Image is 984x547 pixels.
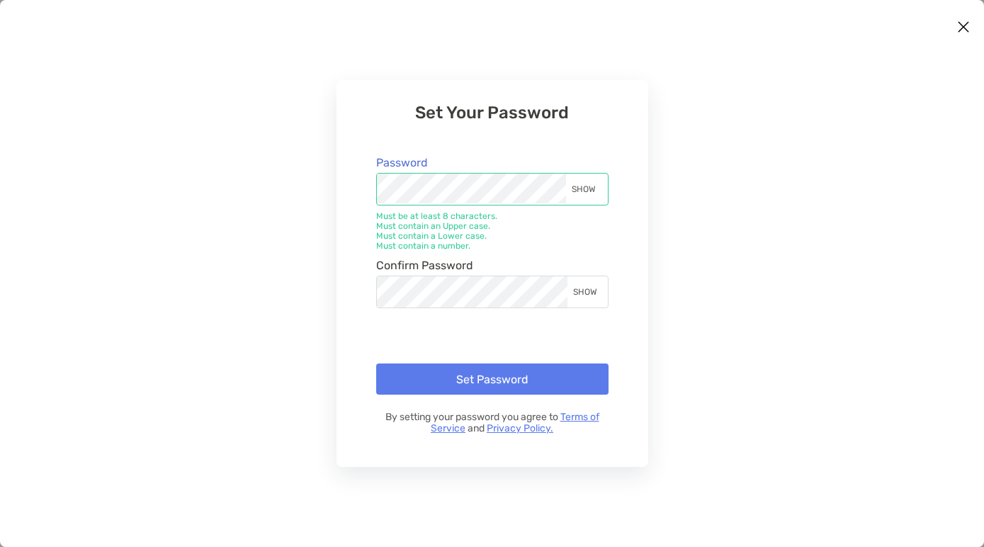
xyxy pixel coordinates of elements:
[566,174,606,205] div: SHOW
[376,412,609,434] p: By setting your password you agree to and
[376,241,609,251] li: Must contain a number.
[376,103,609,123] h3: Set Your Password
[376,211,609,221] li: Must be at least 8 characters.
[431,411,599,434] a: Terms of Service
[376,259,473,271] label: Confirm Password
[376,231,609,241] li: Must contain a Lower case.
[567,276,608,308] div: SHOW
[487,422,553,434] a: Privacy Policy.
[376,221,609,231] li: Must contain an Upper case.
[376,157,428,169] label: Password
[953,17,974,38] button: Close modal
[376,363,609,395] button: Set Password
